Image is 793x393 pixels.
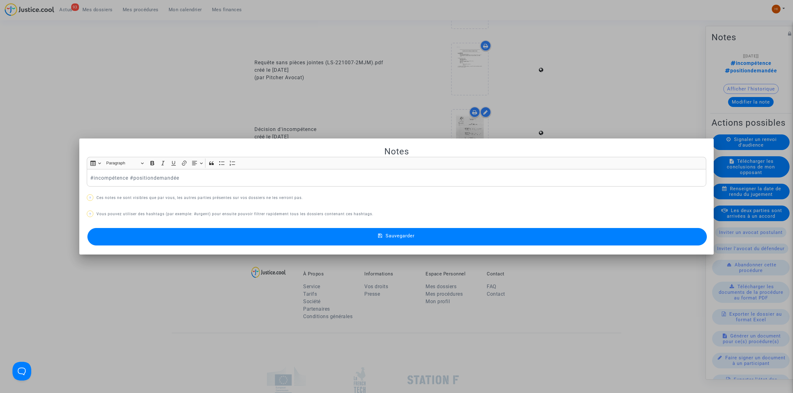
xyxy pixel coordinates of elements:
[87,157,706,169] div: Editor toolbar
[87,194,706,202] p: Ces notes ne sont visibles que par vous, les autres parties présentes sur vos dossiers ne les ver...
[103,158,146,168] button: Paragraph
[89,212,91,216] span: ?
[87,228,707,245] button: Sauvegarder
[87,146,706,157] h2: Notes
[106,159,139,167] span: Paragraph
[12,362,31,381] iframe: Help Scout Beacon - Open
[90,174,703,182] p: #incompétence #positiondemandée
[386,233,415,239] span: Sauvegarder
[87,210,706,218] p: Vous pouvez utiliser des hashtags (par exemple: #urgent) pour ensuite pouvoir filtrer rapidement ...
[89,196,91,200] span: ?
[87,169,706,187] div: Rich Text Editor, main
